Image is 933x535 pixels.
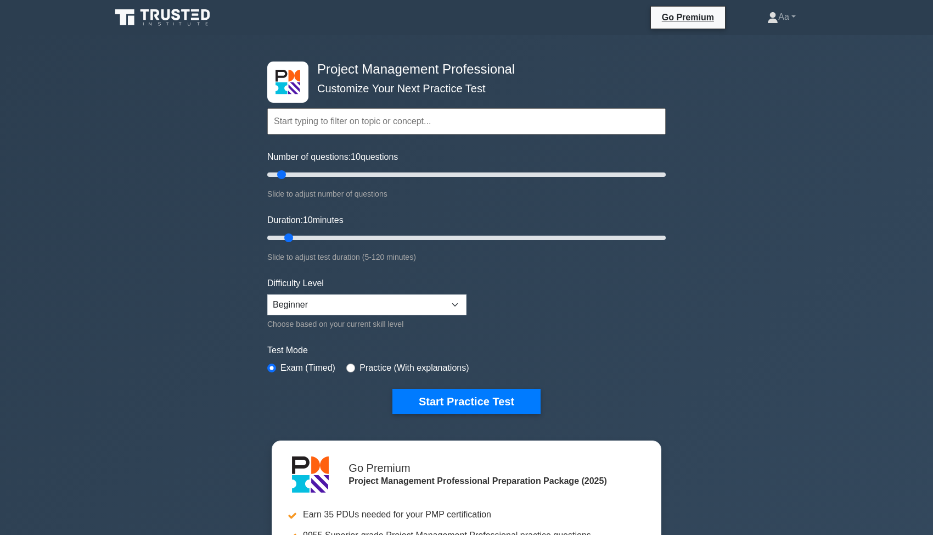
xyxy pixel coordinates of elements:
div: Slide to adjust test duration (5-120 minutes) [267,250,666,264]
span: 10 [303,215,313,225]
a: Aa [741,6,822,28]
h4: Project Management Professional [313,62,612,77]
label: Test Mode [267,344,666,357]
label: Difficulty Level [267,277,324,290]
div: Slide to adjust number of questions [267,187,666,200]
button: Start Practice Test [392,389,541,414]
label: Practice (With explanations) [359,361,469,375]
label: Exam (Timed) [280,361,335,375]
input: Start typing to filter on topic or concept... [267,108,666,135]
label: Number of questions: questions [267,151,398,164]
a: Go Premium [655,10,721,24]
span: 10 [351,152,361,161]
label: Duration: minutes [267,214,344,227]
div: Choose based on your current skill level [267,317,466,331]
